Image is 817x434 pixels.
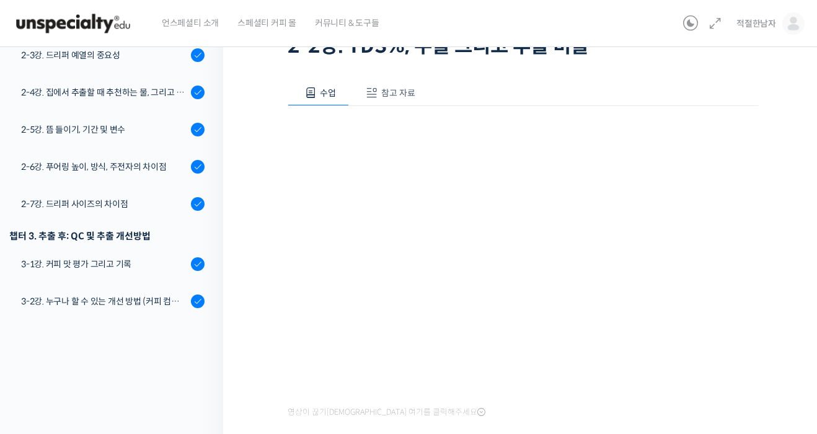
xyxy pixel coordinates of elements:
a: 설정 [160,331,238,362]
div: 2-3강. 드리퍼 예열의 중요성 [21,48,187,62]
h1: 2-2강. TDS%, 수율 그리고 추출 비율 [288,34,759,58]
span: 수업 [320,87,336,99]
div: 3-1강. 커피 맛 평가 그리고 기록 [21,257,187,271]
div: 2-4강. 집에서 추출할 때 추천하는 물, 그리고 이유 [21,86,187,99]
span: 홈 [39,350,46,360]
div: 챕터 3. 추출 후: QC 및 추출 개선방법 [9,228,205,244]
span: 대화 [113,350,128,360]
div: 2-7강. 드리퍼 사이즈의 차이점 [21,197,187,211]
div: 2-6강. 푸어링 높이, 방식, 주전자의 차이점 [21,160,187,174]
span: 적절한남자 [736,18,776,29]
span: 영상이 끊기[DEMOGRAPHIC_DATA] 여기를 클릭해주세요 [288,407,485,417]
span: 설정 [192,350,206,360]
a: 대화 [82,331,160,362]
div: 3-2강. 누구나 할 수 있는 개선 방법 (커피 컴퍼스) [21,294,187,308]
div: 2-5강. 뜸 들이기, 기간 및 변수 [21,123,187,136]
a: 홈 [4,331,82,362]
span: 참고 자료 [381,87,415,99]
